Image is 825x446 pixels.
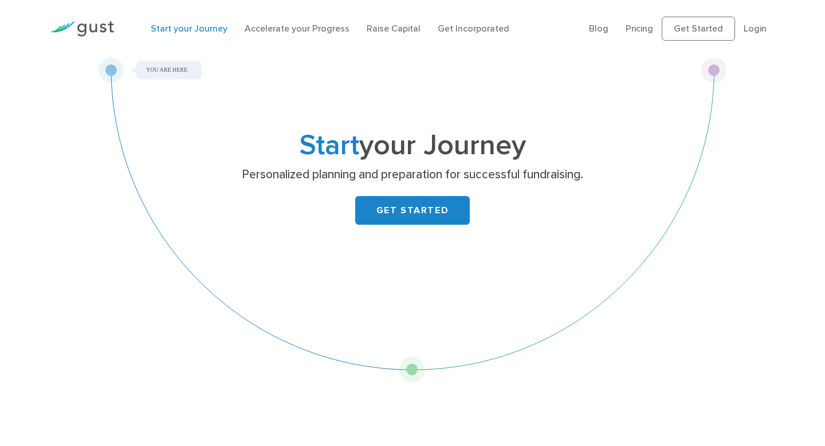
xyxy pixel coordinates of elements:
[186,132,639,159] h1: your Journey
[626,23,653,34] a: Pricing
[662,17,735,41] a: Get Started
[589,23,608,34] a: Blog
[191,167,635,183] p: Personalized planning and preparation for successful fundraising.
[744,23,767,34] a: Login
[367,23,421,34] a: Raise Capital
[50,21,114,37] img: Gust Logo
[438,23,509,34] a: Get Incorporated
[245,23,349,34] a: Accelerate your Progress
[355,196,470,225] a: GET STARTED
[300,128,359,162] span: Start
[151,23,227,34] a: Start your Journey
